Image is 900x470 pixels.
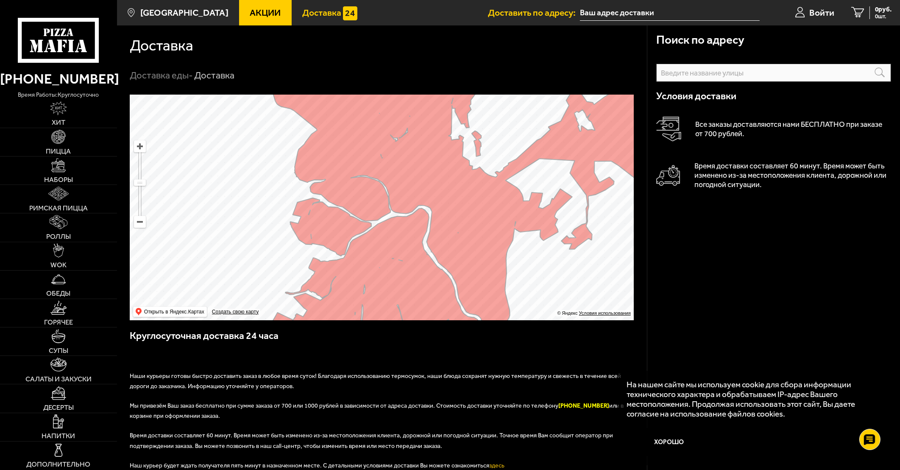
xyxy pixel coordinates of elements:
div: Доставка [194,70,234,82]
img: 15daf4d41897b9f0e9f617042186c801.svg [343,6,357,20]
ymaps: © Яндекс [557,311,578,316]
span: Акции [250,8,281,17]
span: 0 шт. [875,14,892,19]
h3: Круглосуточная доставка 24 часа [130,329,634,352]
input: Ваш адрес доставки [580,5,760,21]
span: Время доставки составляет 60 минут. Время может быть изменено из-за местоположения клиента, дорож... [130,432,613,449]
img: Оплата доставки [656,117,681,142]
b: [PHONE_NUMBER] [558,402,609,409]
span: Салаты и закуски [25,375,92,383]
span: Римская пицца [29,204,88,212]
a: Доставка еды- [130,70,193,81]
a: здесь [489,462,504,469]
h3: Условия доставки [656,91,891,101]
span: Напитки [42,432,75,439]
a: Условия использования [579,311,631,316]
ymaps: Открыть в Яндекс.Картах [133,307,207,317]
button: Хорошо [627,428,711,456]
span: Наш курьер будет ждать получателя пять минут в назначенном месте. С детальными условиями доставки... [130,462,506,469]
span: 0 руб. [875,6,892,13]
span: Мы привезём Ваш заказ бесплатно при сумме заказа от 700 или 1000 рублей в зависимости от адреса д... [130,402,624,420]
span: Хит [52,119,65,126]
span: Обеды [46,290,70,297]
img: Автомобиль доставки [656,165,680,186]
p: Все заказы доставляются нами БЕСПЛАТНО при заказе от 700 рублей. [695,120,891,138]
span: [GEOGRAPHIC_DATA] [140,8,228,17]
span: Пицца [46,148,71,155]
span: Доставить по адресу: [488,8,580,17]
span: Дополнительно [26,461,90,468]
span: Наборы [44,176,73,183]
input: Введите название улицы [656,64,891,82]
span: WOK [50,261,67,269]
span: Супы [49,347,68,354]
p: На нашем сайте мы используем cookie для сбора информации технического характера и обрабатываем IP... [627,380,873,419]
a: Создать свою карту [210,309,260,315]
span: Доставка [302,8,341,17]
h1: Доставка [130,38,193,53]
p: Время доставки составляет 60 минут. Время может быть изменено из-за местоположения клиента, дорож... [694,161,891,189]
span: Войти [809,8,834,17]
span: Роллы [46,233,71,240]
span: Десерты [43,404,74,411]
span: Наши курьеры готовы быстро доставить заказ в любое время суток! Благодаря использованию термосумо... [130,372,621,390]
h3: Поиск по адресу [656,34,744,46]
span: Горячее [44,319,73,326]
ymaps: Открыть в Яндекс.Картах [144,307,204,317]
